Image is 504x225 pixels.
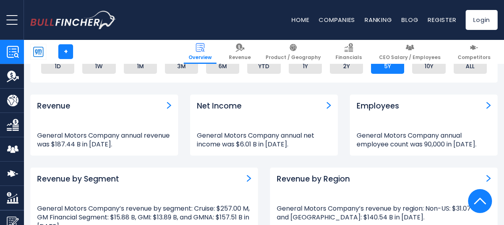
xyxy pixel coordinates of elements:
li: YTD [247,59,280,74]
li: 3M [165,59,198,74]
a: CEO Salary / Employees [374,40,445,64]
span: Revenue [229,54,251,61]
span: Overview [189,54,212,61]
a: Financials [331,40,367,64]
img: GM logo [31,44,46,59]
a: Go to homepage [30,11,116,29]
span: Product / Geography [266,54,321,61]
a: Home [292,16,309,24]
span: CEO Salary / Employees [379,54,441,61]
li: 1M [124,59,157,74]
a: Revenue [224,40,256,64]
p: General Motors Company annual net income was $6.01 B in [DATE]. [197,131,331,149]
h3: Revenue by Region [277,174,350,184]
a: Blog [401,16,418,24]
a: Competitors [453,40,495,64]
li: 6M [206,59,239,74]
li: 2Y [330,59,363,74]
li: 5Y [371,59,404,74]
li: ALL [454,59,487,74]
li: 1W [82,59,115,74]
a: Product / Geography [261,40,325,64]
a: Net income [327,101,331,109]
a: Companies [319,16,355,24]
h3: Revenue [37,101,70,111]
h3: Revenue by Segment [37,174,119,184]
a: Revenue by Segment [247,174,251,182]
span: Financials [335,54,362,61]
h3: Net Income [197,101,242,111]
li: 1D [41,59,74,74]
a: Register [428,16,456,24]
p: General Motors Company annual revenue was $187.44 B in [DATE]. [37,131,171,149]
a: Revenue [167,101,171,109]
p: General Motors Company’s revenue by region: Non-US: $31.07 B, and [GEOGRAPHIC_DATA]: $140.54 B in... [277,204,491,222]
a: Overview [184,40,216,64]
li: 10Y [412,59,445,74]
a: Ranking [365,16,392,24]
a: + [58,44,73,59]
img: bullfincher logo [30,11,116,29]
a: Employees [486,101,491,109]
p: General Motors Company annual employee count was 90,000 in [DATE]. [357,131,491,149]
h3: Employees [357,101,399,111]
li: 1Y [289,59,322,74]
a: Revenue by Region [486,174,491,182]
span: Competitors [458,54,490,61]
a: Login [466,10,498,30]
